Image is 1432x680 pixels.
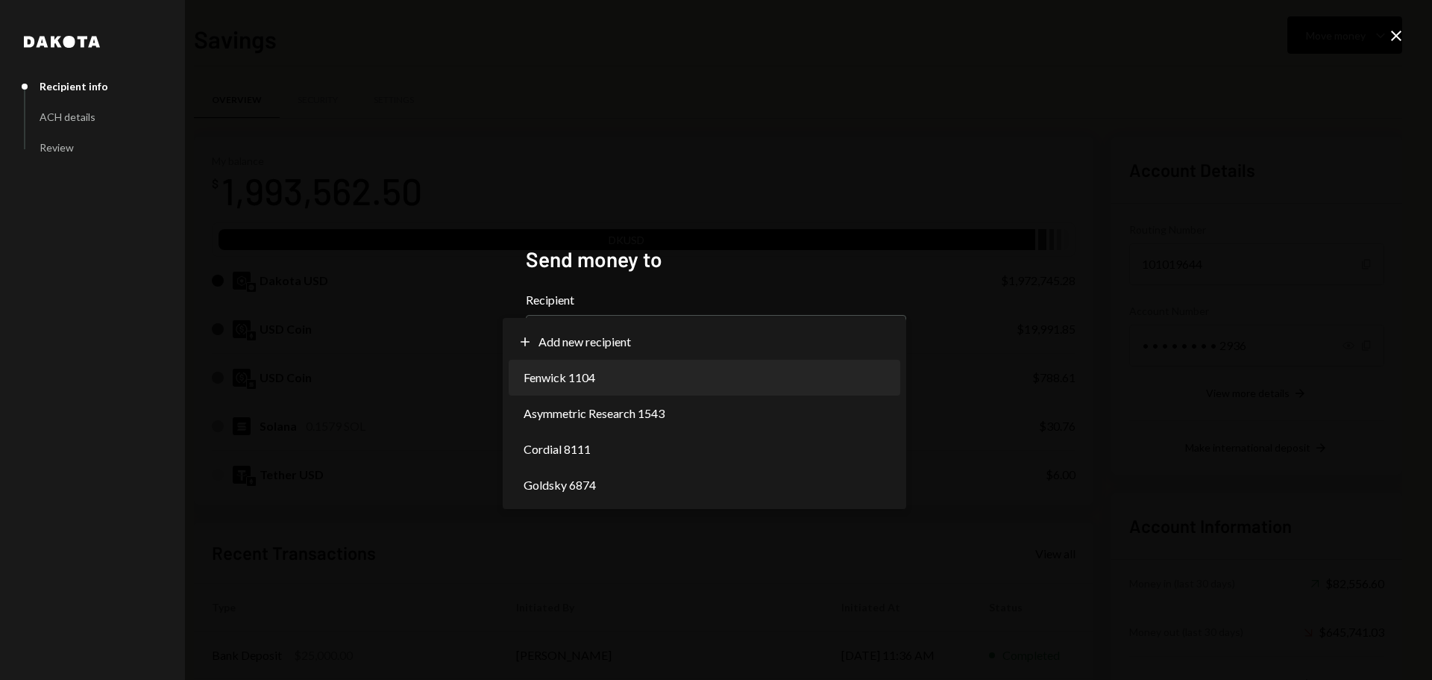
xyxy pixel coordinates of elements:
[526,315,906,357] button: Recipient
[538,333,631,351] span: Add new recipient
[40,80,108,93] div: Recipient info
[40,141,74,154] div: Review
[526,291,906,309] label: Recipient
[524,440,591,458] span: Cordial 8111
[40,110,95,123] div: ACH details
[524,476,596,494] span: Goldsky 6874
[524,405,665,422] span: Asymmetric Research 1543
[524,369,595,387] span: Fenwick 1104
[526,245,906,274] h2: Send money to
